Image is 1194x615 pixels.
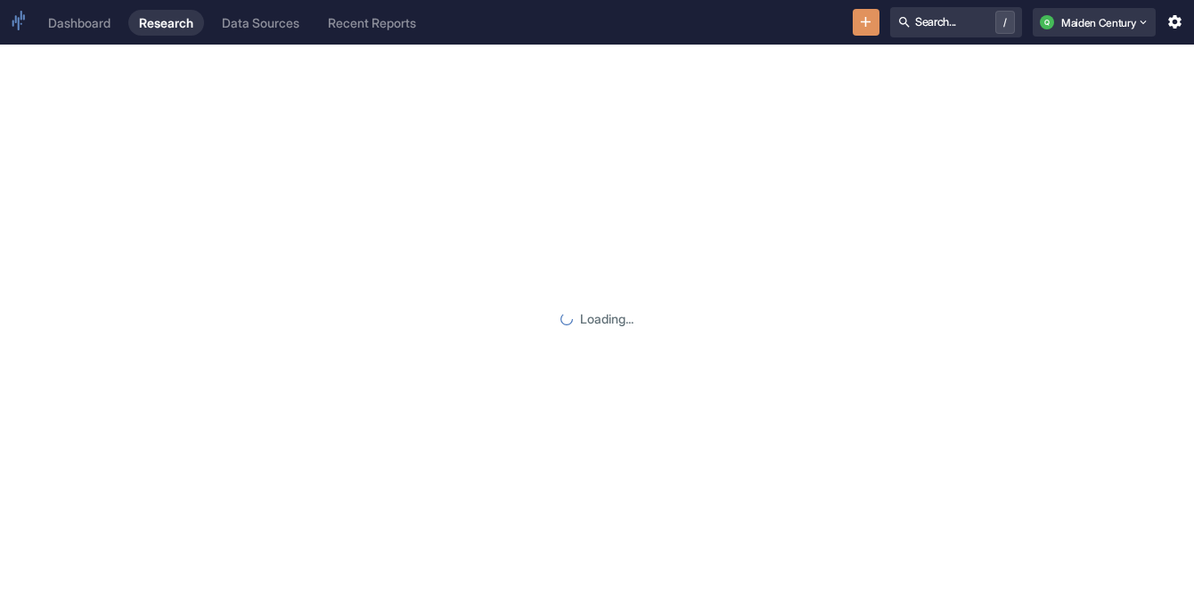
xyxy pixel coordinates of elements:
[328,15,416,30] div: Recent Reports
[48,15,110,30] div: Dashboard
[580,309,634,328] p: Loading...
[853,9,880,37] button: New Resource
[317,10,427,36] a: Recent Reports
[1033,8,1156,37] button: QMaiden Century
[1040,15,1054,29] div: Q
[890,7,1022,37] button: Search.../
[37,10,121,36] a: Dashboard
[211,10,310,36] a: Data Sources
[128,10,204,36] a: Research
[222,15,299,30] div: Data Sources
[139,15,193,30] div: Research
